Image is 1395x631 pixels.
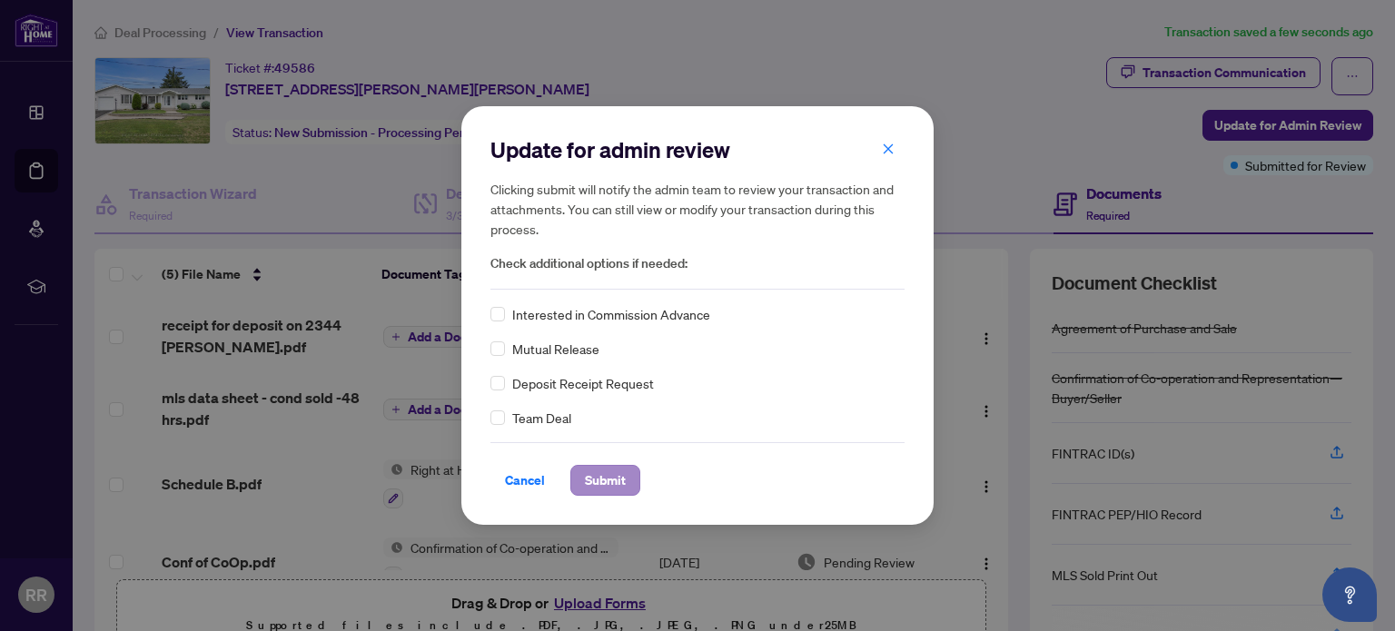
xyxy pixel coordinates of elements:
span: Check additional options if needed: [490,253,905,274]
span: Cancel [505,466,545,495]
button: Cancel [490,465,559,496]
span: Deposit Receipt Request [512,373,654,393]
span: close [882,143,895,155]
span: Mutual Release [512,339,599,359]
button: Submit [570,465,640,496]
button: Open asap [1322,567,1377,622]
span: Team Deal [512,408,571,428]
h5: Clicking submit will notify the admin team to review your transaction and attachments. You can st... [490,179,905,239]
h2: Update for admin review [490,135,905,164]
span: Submit [585,466,626,495]
span: Interested in Commission Advance [512,304,710,324]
